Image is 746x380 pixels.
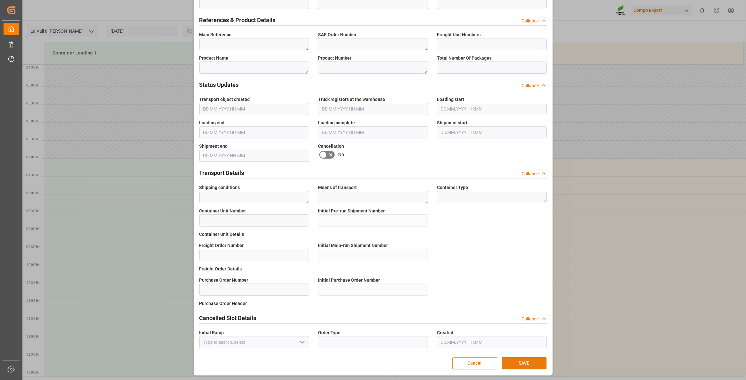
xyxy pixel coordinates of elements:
[318,143,344,150] span: Cancellation
[199,31,232,38] span: Main Reference
[522,316,539,322] div: Collapse
[318,184,357,191] span: Means of transport
[199,55,229,62] span: Product Name
[318,55,351,62] span: Product Number
[437,31,481,38] span: Freight Unit Numbers
[502,357,547,369] button: SAVE
[318,208,385,214] span: Initial Pre-run Shipment Number
[199,314,256,322] h2: Cancelled Slot Details
[199,336,309,348] input: Type to search/select
[199,103,309,115] input: DD.MM.YYYY HH:MM
[452,357,497,369] button: Cancel
[318,126,428,138] input: DD.MM.YYYY HH:MM
[199,150,309,162] input: DD.MM.YYYY HH:MM
[199,126,309,138] input: DD.MM.YYYY HH:MM
[437,96,464,103] span: Loading start
[199,300,247,307] span: Purchase Order Header
[522,18,539,24] div: Collapse
[437,126,547,138] input: DD.MM.YYYY HH:MM
[199,169,244,177] h2: Transport Details
[199,184,240,191] span: Shipping conditions
[338,151,344,158] span: No
[318,31,356,38] span: SAP Order Number
[199,242,244,249] span: Freight Order Number
[318,96,385,103] span: Truck registers at the warehouse
[318,120,355,126] span: Loading complete
[199,80,239,89] h2: Status Updates
[318,277,380,284] span: Initial Purchase Order Number
[297,337,307,347] button: open menu
[199,277,248,284] span: Purchase Order Number
[437,120,467,126] span: Shipment start
[437,55,491,62] span: Total Number Of Packages
[318,103,428,115] input: DD.MM.YYYY HH:MM
[199,96,250,103] span: Transport object created
[522,170,539,177] div: Collapse
[199,266,242,272] span: Freight Order Details
[437,184,468,191] span: Container Type
[437,329,453,336] span: Created
[199,208,246,214] span: Container Unit Number
[437,103,547,115] input: DD.MM.YYYY HH:MM
[199,231,244,238] span: Container Unit Details
[318,329,340,336] span: Order Type
[437,336,547,348] input: DD.MM.YYYY HH:MM
[199,120,225,126] span: Loading end
[199,329,224,336] span: Initial Ramp
[199,16,276,24] h2: References & Product Details
[199,143,228,150] span: Shipment end
[318,242,388,249] span: Initial Main-run Shipment Number
[522,82,539,89] div: Collapse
